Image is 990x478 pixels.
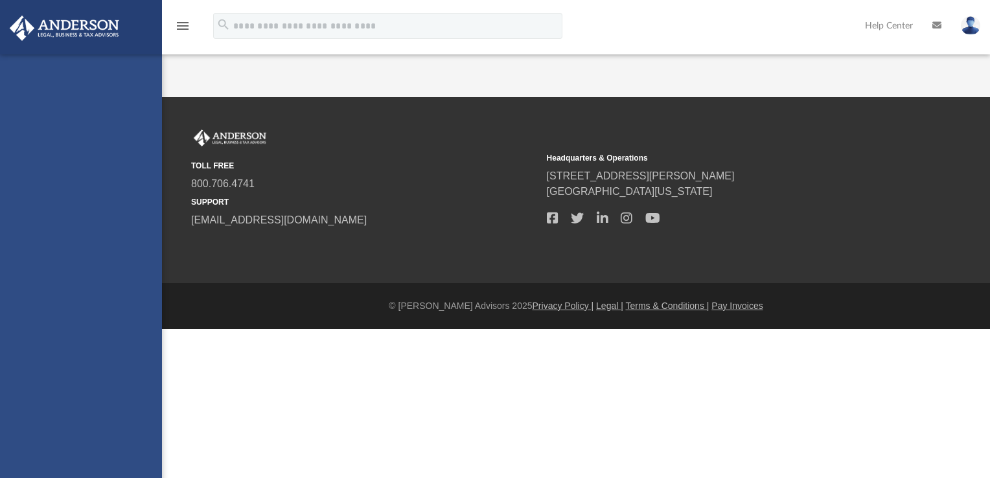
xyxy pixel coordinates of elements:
[626,301,709,311] a: Terms & Conditions |
[191,214,367,225] a: [EMAIL_ADDRESS][DOMAIN_NAME]
[175,18,190,34] i: menu
[961,16,980,35] img: User Pic
[596,301,623,311] a: Legal |
[191,178,255,189] a: 800.706.4741
[162,299,990,313] div: © [PERSON_NAME] Advisors 2025
[191,160,538,172] small: TOLL FREE
[547,152,893,164] small: Headquarters & Operations
[547,170,735,181] a: [STREET_ADDRESS][PERSON_NAME]
[6,16,123,41] img: Anderson Advisors Platinum Portal
[175,25,190,34] a: menu
[533,301,594,311] a: Privacy Policy |
[711,301,763,311] a: Pay Invoices
[216,17,231,32] i: search
[547,186,713,197] a: [GEOGRAPHIC_DATA][US_STATE]
[191,130,269,146] img: Anderson Advisors Platinum Portal
[191,196,538,208] small: SUPPORT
